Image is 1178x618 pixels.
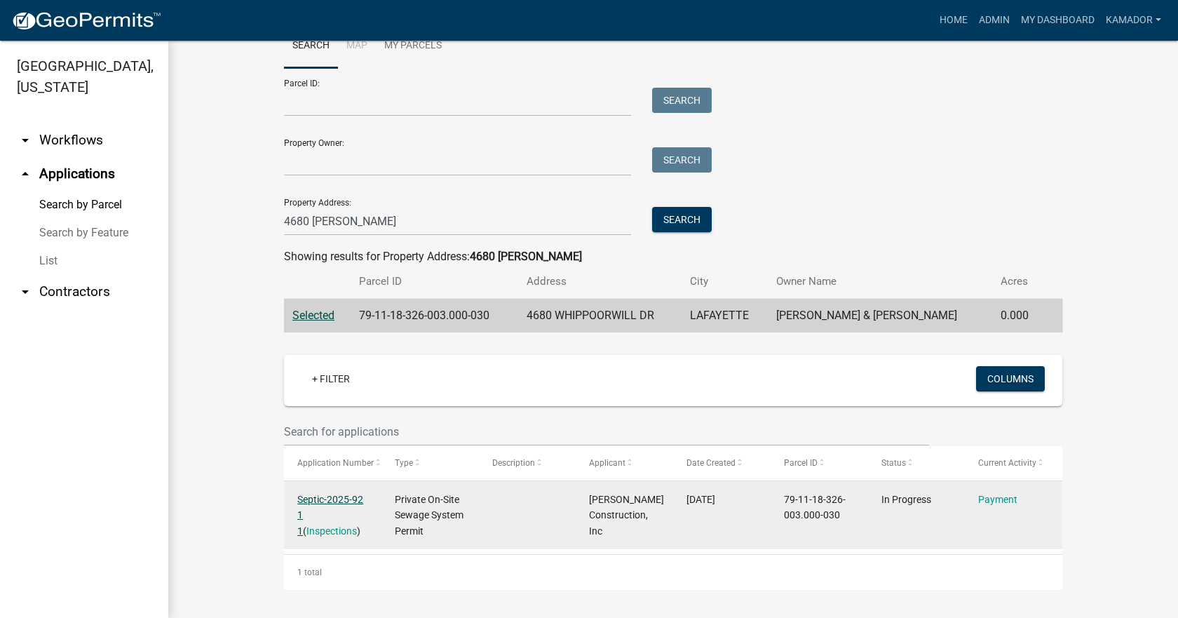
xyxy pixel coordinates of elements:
[881,494,931,505] span: In Progress
[17,283,34,300] i: arrow_drop_down
[301,366,361,391] a: + Filter
[17,166,34,182] i: arrow_drop_up
[292,309,334,322] a: Selected
[470,250,582,263] strong: 4680 [PERSON_NAME]
[589,458,625,468] span: Applicant
[652,147,712,173] button: Search
[686,494,715,505] span: 09/04/2025
[479,446,576,480] datatable-header-cell: Description
[768,265,992,298] th: Owner Name
[297,492,367,539] div: ( )
[589,494,664,537] span: Poisel Construction, Inc
[518,265,682,298] th: Address
[992,265,1043,298] th: Acres
[284,24,338,69] a: Search
[284,555,1062,590] div: 1 total
[652,207,712,232] button: Search
[976,366,1045,391] button: Columns
[297,458,374,468] span: Application Number
[284,248,1062,265] div: Showing results for Property Address:
[351,299,517,333] td: 79-11-18-326-003.000-030
[284,446,381,480] datatable-header-cell: Application Number
[868,446,966,480] datatable-header-cell: Status
[1100,7,1167,34] a: Kamador
[673,446,771,480] datatable-header-cell: Date Created
[395,494,463,537] span: Private On-Site Sewage System Permit
[784,458,818,468] span: Parcel ID
[1015,7,1100,34] a: My Dashboard
[771,446,868,480] datatable-header-cell: Parcel ID
[297,494,363,537] a: Septic-2025-92 1 1
[652,88,712,113] button: Search
[395,458,413,468] span: Type
[682,265,768,298] th: City
[784,494,846,521] span: 79-11-18-326-003.000-030
[768,299,992,333] td: [PERSON_NAME] & [PERSON_NAME]
[978,494,1017,505] a: Payment
[686,458,736,468] span: Date Created
[965,446,1062,480] datatable-header-cell: Current Activity
[973,7,1015,34] a: Admin
[576,446,673,480] datatable-header-cell: Applicant
[381,446,479,480] datatable-header-cell: Type
[978,458,1036,468] span: Current Activity
[306,525,357,537] a: Inspections
[682,299,768,333] td: LAFAYETTE
[934,7,973,34] a: Home
[881,458,906,468] span: Status
[17,132,34,149] i: arrow_drop_down
[492,458,535,468] span: Description
[992,299,1043,333] td: 0.000
[284,417,929,446] input: Search for applications
[376,24,450,69] a: My Parcels
[351,265,517,298] th: Parcel ID
[518,299,682,333] td: 4680 WHIPPOORWILL DR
